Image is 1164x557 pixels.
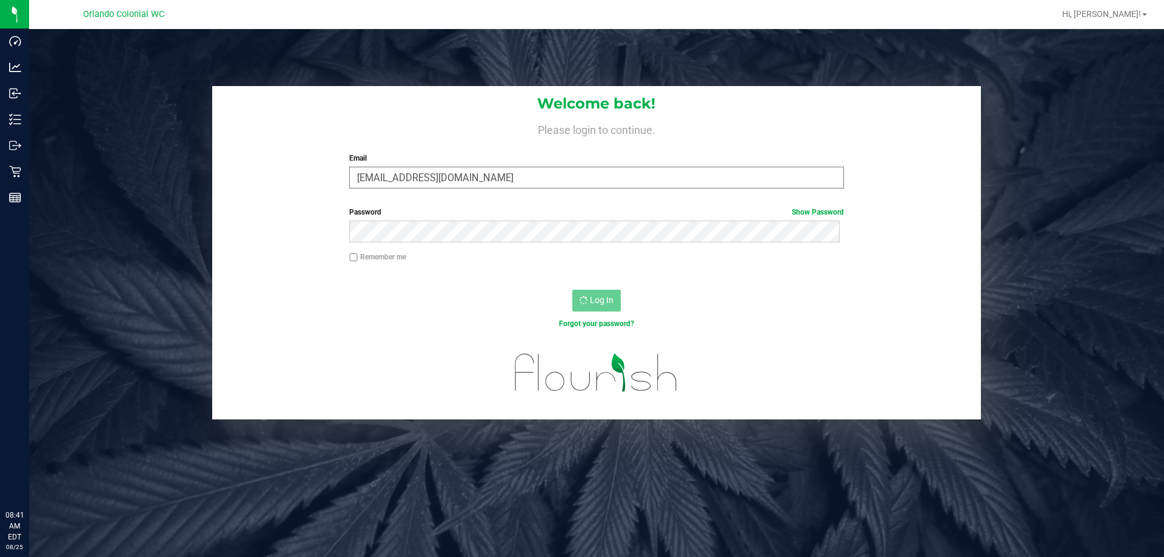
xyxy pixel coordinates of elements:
[9,61,21,73] inline-svg: Analytics
[9,35,21,47] inline-svg: Dashboard
[792,208,844,216] a: Show Password
[500,342,692,404] img: flourish_logo.svg
[212,121,981,136] h4: Please login to continue.
[9,165,21,178] inline-svg: Retail
[349,208,381,216] span: Password
[349,153,843,164] label: Email
[212,96,981,112] h1: Welcome back!
[9,113,21,125] inline-svg: Inventory
[572,290,621,312] button: Log In
[9,139,21,152] inline-svg: Outbound
[590,295,614,305] span: Log In
[83,9,164,19] span: Orlando Colonial WC
[9,192,21,204] inline-svg: Reports
[349,253,358,262] input: Remember me
[9,87,21,99] inline-svg: Inbound
[5,510,24,542] p: 08:41 AM EDT
[559,319,634,328] a: Forgot your password?
[1062,9,1141,19] span: Hi, [PERSON_NAME]!
[349,252,406,262] label: Remember me
[5,542,24,552] p: 08/25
